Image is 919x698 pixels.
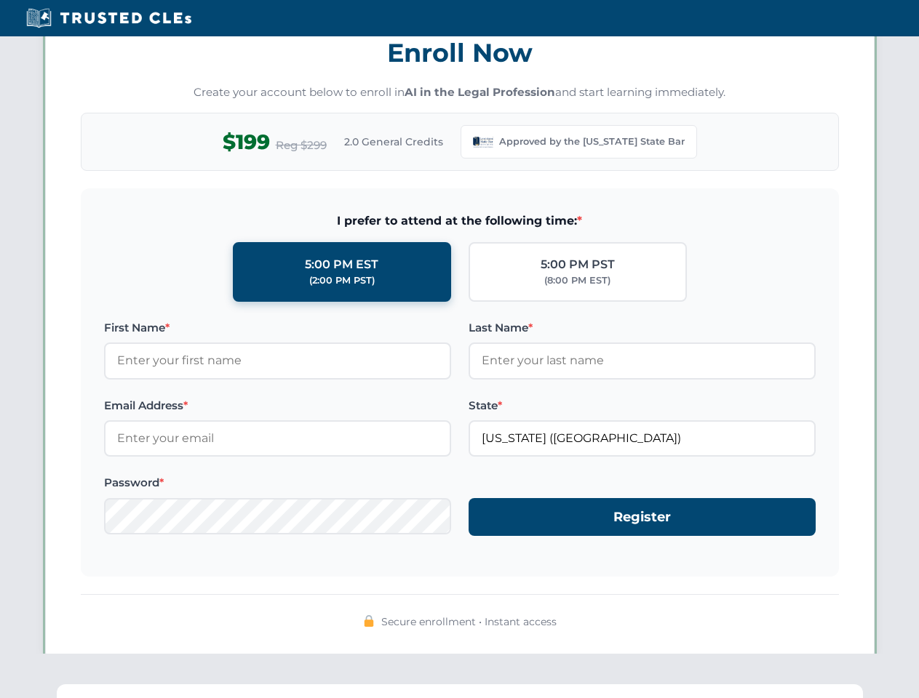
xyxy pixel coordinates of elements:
[381,614,557,630] span: Secure enrollment • Instant access
[499,135,685,149] span: Approved by the [US_STATE] State Bar
[469,397,816,414] label: State
[344,134,443,150] span: 2.0 General Credits
[81,84,839,101] p: Create your account below to enroll in and start learning immediately.
[469,420,816,457] input: Louisiana (LA)
[104,474,451,492] label: Password
[104,397,451,414] label: Email Address
[405,85,555,99] strong: AI in the Legal Profession
[544,273,610,288] div: (8:00 PM EST)
[104,212,816,230] span: I prefer to attend at the following time:
[469,342,816,379] input: Enter your last name
[276,137,327,154] span: Reg $299
[469,319,816,337] label: Last Name
[104,319,451,337] label: First Name
[81,30,839,76] h3: Enroll Now
[469,498,816,537] button: Register
[104,342,451,379] input: Enter your first name
[223,126,270,159] span: $199
[541,255,615,274] div: 5:00 PM PST
[104,420,451,457] input: Enter your email
[363,615,375,627] img: 🔒
[305,255,378,274] div: 5:00 PM EST
[473,132,493,152] img: Louisiana State Bar
[309,273,375,288] div: (2:00 PM PST)
[22,7,196,29] img: Trusted CLEs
